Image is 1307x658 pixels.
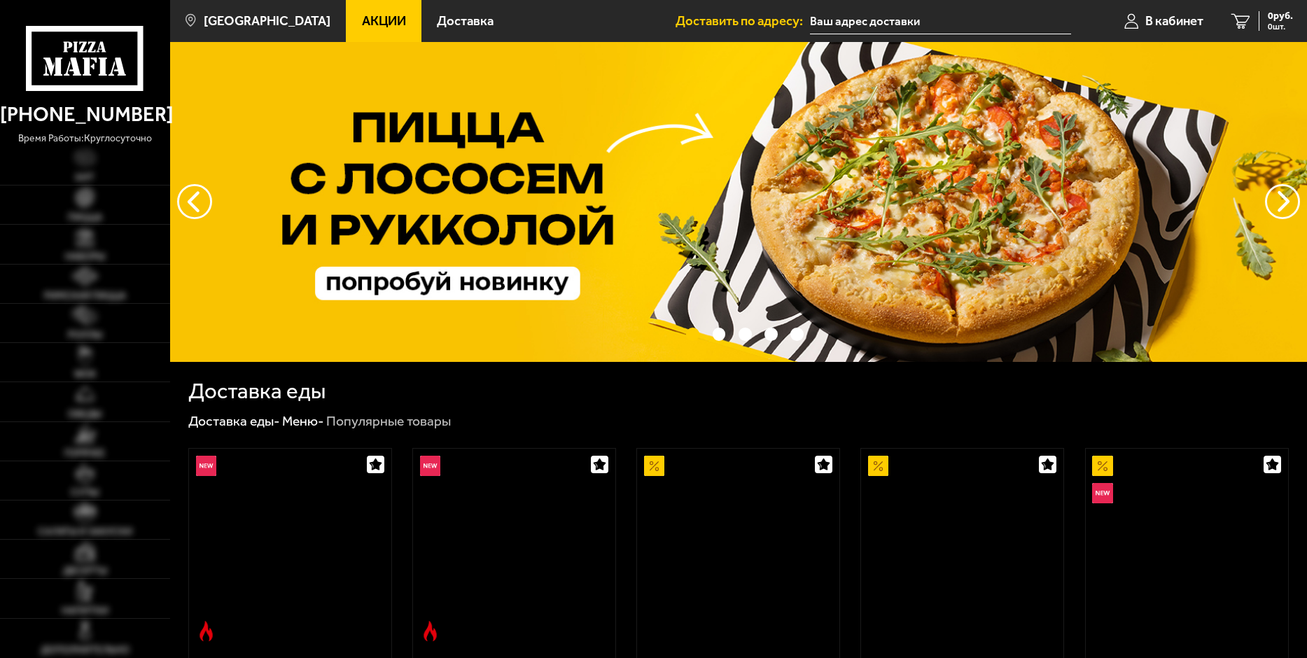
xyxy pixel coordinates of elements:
[71,488,99,498] span: Супы
[764,328,778,341] button: точки переключения
[868,456,888,476] img: Акционный
[68,409,102,419] span: Обеды
[810,8,1071,34] input: Ваш адрес доставки
[63,566,107,576] span: Десерты
[637,449,839,648] a: АкционныйАль-Шам 25 см (тонкое тесто)
[68,330,102,340] span: Роллы
[62,606,109,616] span: Напитки
[1092,483,1112,503] img: Новинка
[75,173,95,183] span: Хит
[1086,449,1288,648] a: АкционныйНовинкаВсё включено
[861,449,1063,648] a: АкционныйПепперони 25 см (толстое с сыром)
[1092,456,1112,476] img: Акционный
[420,456,440,476] img: Новинка
[41,645,130,655] span: Дополнительно
[686,328,699,341] button: точки переключения
[644,456,664,476] img: Акционный
[1268,22,1293,31] span: 0 шт.
[713,328,726,341] button: точки переключения
[413,449,615,648] a: НовинкаОстрое блюдоРимская с мясным ассорти
[196,456,216,476] img: Новинка
[177,184,212,219] button: следующий
[739,328,752,341] button: точки переключения
[196,621,216,641] img: Острое блюдо
[65,252,105,262] span: Наборы
[1145,15,1203,28] span: В кабинет
[64,449,105,458] span: Горячее
[188,413,280,429] a: Доставка еды-
[790,328,804,341] button: точки переключения
[420,621,440,641] img: Острое блюдо
[282,413,324,429] a: Меню-
[676,15,810,28] span: Доставить по адресу:
[74,370,96,379] span: WOK
[204,15,330,28] span: [GEOGRAPHIC_DATA]
[437,15,494,28] span: Доставка
[188,380,326,402] h1: Доставка еды
[362,15,406,28] span: Акции
[44,291,126,301] span: Римская пицца
[1265,184,1300,219] button: предыдущий
[189,449,391,648] a: НовинкаОстрое блюдоРимская с креветками
[68,213,102,223] span: Пицца
[1268,11,1293,21] span: 0 руб.
[326,412,451,430] div: Популярные товары
[38,527,132,537] span: Салаты и закуски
